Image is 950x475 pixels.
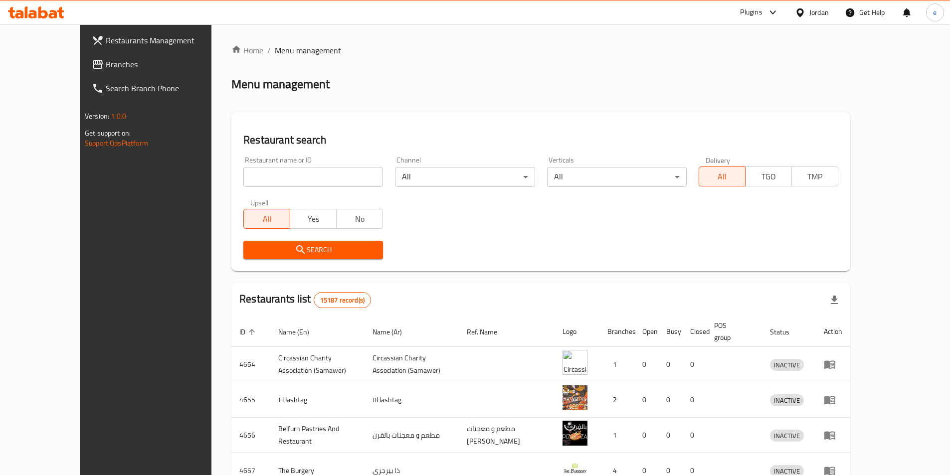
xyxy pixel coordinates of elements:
span: Get support on: [85,127,131,140]
span: Yes [294,212,333,226]
a: Branches [84,52,238,76]
div: Export file [822,288,846,312]
h2: Restaurants list [239,292,371,308]
h2: Menu management [231,76,330,92]
td: 0 [682,347,706,382]
button: TGO [745,166,792,186]
div: Menu [824,358,842,370]
a: Restaurants Management [84,28,238,52]
button: No [336,209,383,229]
div: INACTIVE [770,394,804,406]
div: Plugins [740,6,762,18]
div: Menu [824,429,842,441]
span: ID [239,326,258,338]
a: Support.OpsPlatform [85,137,148,150]
div: All [547,167,687,187]
td: #Hashtag [270,382,365,418]
span: INACTIVE [770,395,804,406]
div: Jordan [809,7,829,18]
span: Status [770,326,802,338]
th: Open [634,317,658,347]
span: INACTIVE [770,430,804,442]
span: No [341,212,379,226]
span: INACTIVE [770,359,804,371]
li: / [267,44,271,56]
span: Branches [106,58,230,70]
button: Search [243,241,383,259]
td: 1 [599,347,634,382]
div: Total records count [314,292,371,308]
td: 0 [682,418,706,453]
td: Belfurn Pastries And Restaurant [270,418,365,453]
td: 4655 [231,382,270,418]
span: POS group [714,319,750,343]
label: Upsell [250,199,269,206]
img: ​Circassian ​Charity ​Association​ (Samawer) [563,350,587,375]
span: 15187 record(s) [314,296,371,305]
span: All [703,169,742,184]
th: Logo [555,317,599,347]
td: مطعم و معجنات بالفرن [365,418,459,453]
td: 2 [599,382,634,418]
td: 0 [658,418,682,453]
span: e [933,7,937,18]
td: 4656 [231,418,270,453]
span: TMP [796,169,834,184]
button: All [243,209,290,229]
td: 0 [682,382,706,418]
label: Delivery [706,157,731,163]
td: 0 [658,382,682,418]
div: Menu [824,394,842,406]
input: Search for restaurant name or ID.. [243,167,383,187]
button: All [699,166,746,186]
span: TGO [750,169,788,184]
span: Name (En) [278,326,322,338]
span: Search [251,244,375,256]
td: 0 [634,347,658,382]
th: Action [816,317,850,347]
img: #Hashtag [563,385,587,410]
h2: Restaurant search [243,133,838,148]
span: Ref. Name [467,326,510,338]
nav: breadcrumb [231,44,850,56]
img: Belfurn Pastries And Restaurant [563,421,587,446]
span: All [248,212,286,226]
td: 0 [634,382,658,418]
div: All [395,167,535,187]
span: Search Branch Phone [106,82,230,94]
span: Restaurants Management [106,34,230,46]
a: Home [231,44,263,56]
th: Branches [599,317,634,347]
button: Yes [290,209,337,229]
span: Name (Ar) [373,326,415,338]
td: 0 [634,418,658,453]
td: ​Circassian ​Charity ​Association​ (Samawer) [270,347,365,382]
button: TMP [791,166,838,186]
span: Menu management [275,44,341,56]
span: Version: [85,110,109,123]
span: 1.0.0 [111,110,126,123]
div: INACTIVE [770,359,804,371]
td: ​Circassian ​Charity ​Association​ (Samawer) [365,347,459,382]
td: مطعم و معجنات [PERSON_NAME] [459,418,555,453]
td: 0 [658,347,682,382]
td: 4654 [231,347,270,382]
a: Search Branch Phone [84,76,238,100]
td: 1 [599,418,634,453]
th: Busy [658,317,682,347]
td: #Hashtag [365,382,459,418]
th: Closed [682,317,706,347]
